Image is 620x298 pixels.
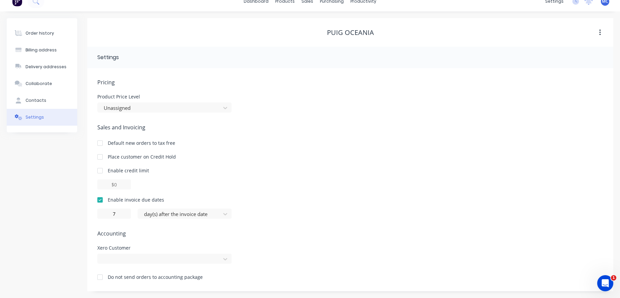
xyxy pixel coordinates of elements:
div: Settings [97,53,119,61]
div: Order history [26,30,54,36]
div: Delivery addresses [26,64,66,70]
div: Collaborate [26,81,52,87]
span: Sales and Invoicing [97,123,603,131]
div: Enable invoice due dates [108,196,164,203]
div: Xero Customer [97,246,232,250]
button: Billing address [7,42,77,58]
div: Do not send orders to accounting package [108,273,203,281]
div: Settings [26,114,44,120]
div: Puig Oceania [327,29,374,37]
div: Enable credit limit [108,167,149,174]
iframe: Intercom live chat [597,275,613,291]
div: Billing address [26,47,57,53]
button: Settings [7,109,77,126]
input: $0 [97,179,131,189]
div: Contacts [26,97,46,103]
div: Product Price Level [97,94,232,99]
button: Contacts [7,92,77,109]
button: Order history [7,25,77,42]
div: Default new orders to tax free [108,139,175,146]
span: Accounting [97,229,603,238]
input: 0 [97,209,131,219]
div: Place customer on Credit Hold [108,153,176,160]
button: Delivery addresses [7,58,77,75]
button: Collaborate [7,75,77,92]
span: 1 [611,275,616,281]
span: Pricing [97,78,603,86]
